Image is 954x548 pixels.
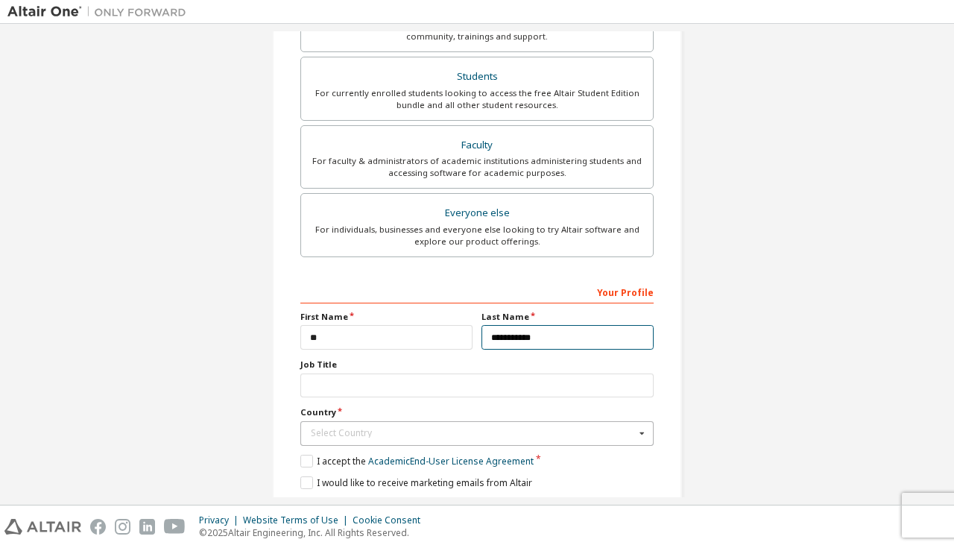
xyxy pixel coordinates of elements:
div: Faculty [310,135,644,156]
img: facebook.svg [90,519,106,535]
div: Students [310,66,644,87]
img: altair_logo.svg [4,519,81,535]
p: © 2025 Altair Engineering, Inc. All Rights Reserved. [199,526,429,539]
img: youtube.svg [164,519,186,535]
div: Privacy [199,514,243,526]
div: Website Terms of Use [243,514,353,526]
div: Select Country [311,429,635,438]
img: Altair One [7,4,194,19]
label: Country [300,406,654,418]
label: Last Name [481,311,654,323]
label: Job Title [300,359,654,371]
a: Academic End-User License Agreement [368,455,534,467]
div: For currently enrolled students looking to access the free Altair Student Edition bundle and all ... [310,87,644,111]
img: instagram.svg [115,519,130,535]
div: Cookie Consent [353,514,429,526]
div: For individuals, businesses and everyone else looking to try Altair software and explore our prod... [310,224,644,248]
div: Everyone else [310,203,644,224]
img: linkedin.svg [139,519,155,535]
label: I accept the [300,455,534,467]
label: I would like to receive marketing emails from Altair [300,476,532,489]
div: For faculty & administrators of academic institutions administering students and accessing softwa... [310,155,644,179]
label: First Name [300,311,473,323]
div: Your Profile [300,280,654,303]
